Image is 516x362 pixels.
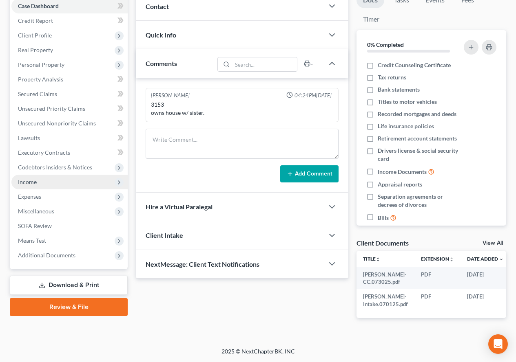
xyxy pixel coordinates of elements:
span: Retirement account statements [378,134,457,143]
span: Lawsuits [18,134,40,141]
a: Review & File [10,298,128,316]
td: [DATE] [461,289,510,312]
span: Codebtors Insiders & Notices [18,164,92,171]
span: Property Analysis [18,76,63,83]
div: 3153 owns house w/ sister. [151,101,333,117]
span: Means Test [18,237,46,244]
span: Drivers license & social security card [378,147,462,163]
a: Extensionunfold_more [421,256,454,262]
strong: 0% Completed [367,41,404,48]
a: Credit Report [11,13,128,28]
span: Personal Property [18,61,64,68]
span: Client Intake [146,231,183,239]
span: Separation agreements or decrees of divorces [378,193,462,209]
i: unfold_more [449,257,454,262]
span: Client Profile [18,32,52,39]
a: Download & Print [10,276,128,295]
a: Unsecured Nonpriority Claims [11,116,128,131]
a: SOFA Review [11,219,128,233]
span: Miscellaneous [18,208,54,215]
span: Life insurance policies [378,122,434,130]
span: Real Property [18,46,53,53]
span: Bank statements [378,86,420,94]
a: Secured Claims [11,87,128,101]
span: Credit Report [18,17,53,24]
span: Executory Contracts [18,149,70,156]
span: Contact [146,2,169,10]
td: [PERSON_NAME]-Intake.070125.pdf [357,289,414,312]
span: Recorded mortgages and deeds [378,110,456,118]
a: Titleunfold_more [363,256,381,262]
span: Expenses [18,193,41,200]
span: Appraisal reports [378,180,422,189]
a: Lawsuits [11,131,128,145]
a: Executory Contracts [11,145,128,160]
td: [DATE] [461,267,510,290]
input: Search... [233,57,297,71]
a: Date Added expand_more [467,256,504,262]
span: Additional Documents [18,252,75,259]
span: Case Dashboard [18,2,59,9]
i: expand_more [499,257,504,262]
span: Income Documents [378,168,427,176]
td: PDF [414,289,461,312]
a: Timer [357,11,386,27]
div: 2025 © NextChapterBK, INC [26,347,491,362]
span: Quick Info [146,31,176,39]
td: [PERSON_NAME]-CC.073025.pdf [357,267,414,290]
span: Hire a Virtual Paralegal [146,203,213,211]
span: SOFA Review [18,222,52,229]
a: Property Analysis [11,72,128,87]
div: [PERSON_NAME] [151,92,190,99]
span: Tax returns [378,73,406,81]
span: Titles to motor vehicles [378,98,437,106]
button: Add Comment [280,165,339,182]
span: Comments [146,59,177,67]
div: Open Intercom Messenger [488,334,508,354]
span: Bills [378,214,389,222]
span: Unsecured Priority Claims [18,105,85,112]
div: Client Documents [357,239,409,247]
span: 04:24PM[DATE] [295,92,332,99]
span: Credit Counseling Certificate [378,61,451,69]
span: Income [18,178,37,185]
span: Unsecured Nonpriority Claims [18,120,96,127]
td: PDF [414,267,461,290]
i: unfold_more [376,257,381,262]
span: Secured Claims [18,90,57,97]
a: Unsecured Priority Claims [11,101,128,116]
span: NextMessage: Client Text Notifications [146,260,259,268]
a: View All [483,240,503,246]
